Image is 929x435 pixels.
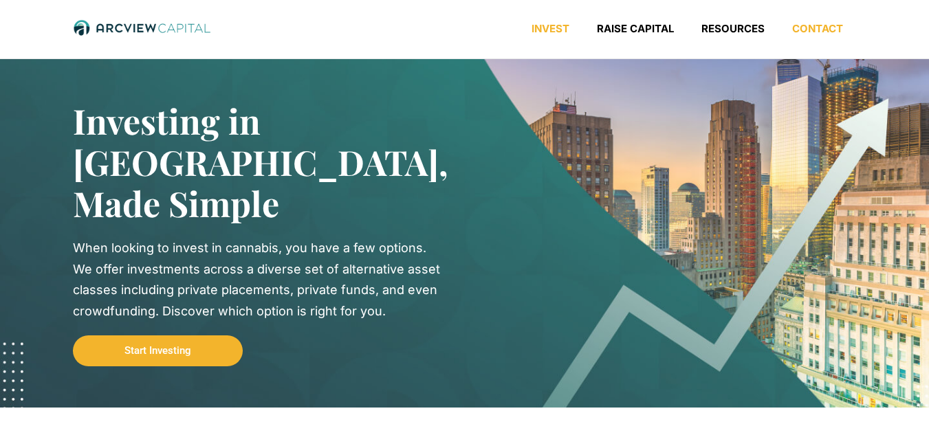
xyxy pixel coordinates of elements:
[73,335,243,366] a: Start Investing
[688,22,778,36] a: Resources
[583,22,688,36] a: Raise Capital
[518,22,583,36] a: Invest
[778,22,857,36] a: Contact
[73,238,444,322] div: When looking to invest in cannabis, you have a few options. We offer investments across a diverse...
[73,100,424,224] h2: Investing in [GEOGRAPHIC_DATA], Made Simple
[124,346,191,356] span: Start Investing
